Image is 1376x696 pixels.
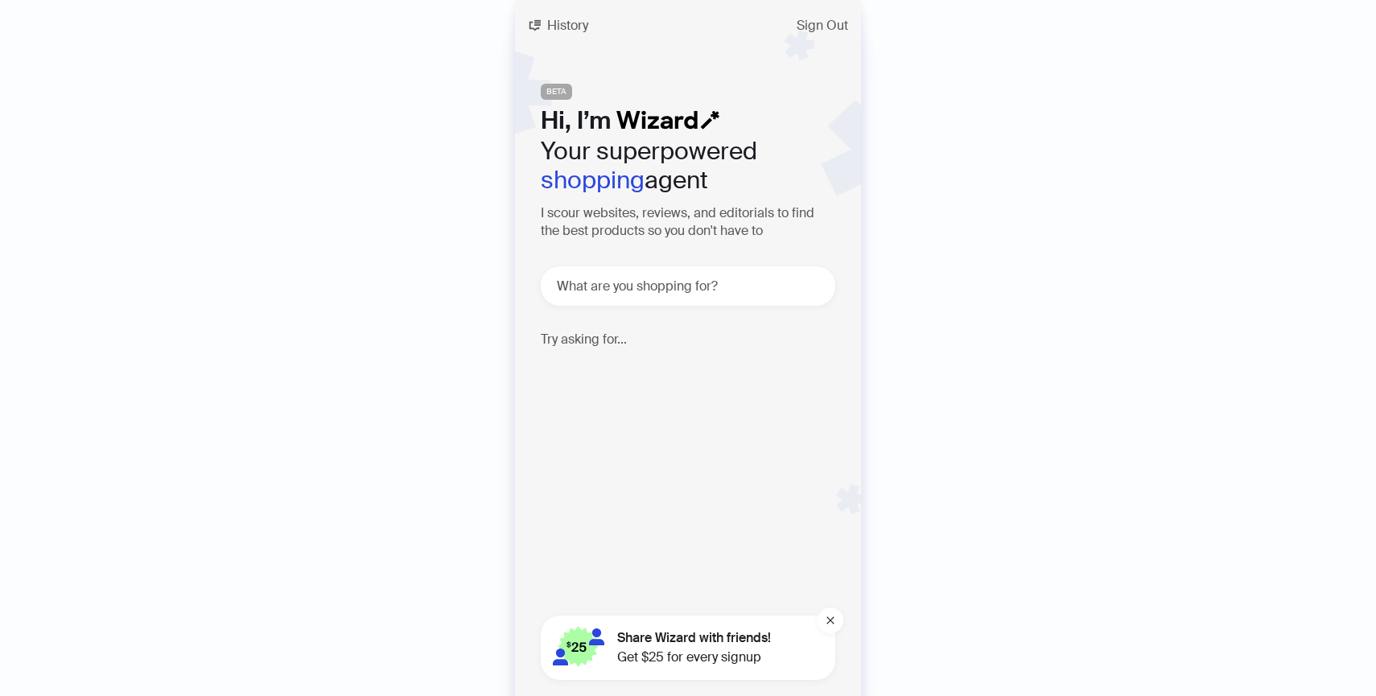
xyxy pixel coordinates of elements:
button: History [515,13,601,39]
h2: Your superpowered agent [541,137,835,195]
span: Hi, I’m [541,105,611,136]
button: Share Wizard with friends!Get $25 for every signup [541,616,835,680]
span: Sign Out [797,19,848,32]
button: Sign Out [784,13,861,39]
span: BETA [541,84,572,100]
h4: Try asking for... [541,332,835,347]
span: Share Wizard with friends! [617,628,771,648]
span: close [826,616,835,625]
em: shopping [541,164,645,196]
span: History [547,19,588,32]
span: Get $25 for every signup [617,648,771,667]
h3: I scour websites, reviews, and editorials to find the best products so you don't have to [541,204,835,241]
